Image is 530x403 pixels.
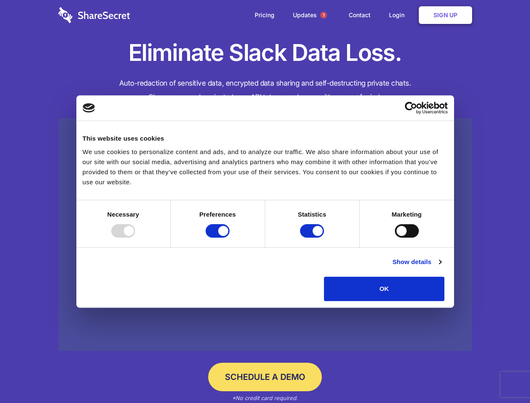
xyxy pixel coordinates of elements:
span: 1 [320,12,327,18]
strong: Necessary [107,211,139,218]
strong: Marketing [392,211,422,218]
em: *No credit card required. [232,395,298,401]
a: Wistia video thumbnail [58,118,472,351]
img: logo-wordmark-white-trans-d4663122ce5f474addd5e946df7df03e33cb6a1c49d2221995e7729f52c070b2.svg [58,7,130,23]
strong: Preferences [199,211,236,218]
a: Schedule a Demo [208,363,322,391]
a: Usercentrics Cookiebot - opens in a new window [374,102,448,114]
div: We use cookies to personalize content and ads, and to analyze our traffic. We also share informat... [83,147,448,187]
h4: Auto-redaction of sensitive data, encrypted data sharing and self-destructing private chats. Shar... [58,76,472,104]
a: Pricing [246,2,283,28]
a: Sign Up [419,6,472,24]
h1: Eliminate Slack Data Loss. [58,38,472,68]
a: Contact [340,2,379,28]
a: Login [381,2,417,28]
strong: Statistics [298,211,326,218]
a: Show details [392,257,441,267]
button: OK [324,277,444,301]
img: logo [83,103,95,113]
div: This website uses cookies [83,133,448,144]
